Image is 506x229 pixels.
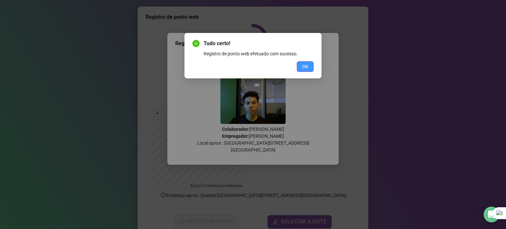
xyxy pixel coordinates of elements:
div: Registro de ponto web efetuado com sucesso. [204,50,314,57]
div: Open Intercom Messenger [484,207,499,222]
span: OK [302,63,308,70]
span: check-circle [192,40,200,47]
span: Tudo certo! [204,40,314,47]
button: OK [297,61,314,72]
